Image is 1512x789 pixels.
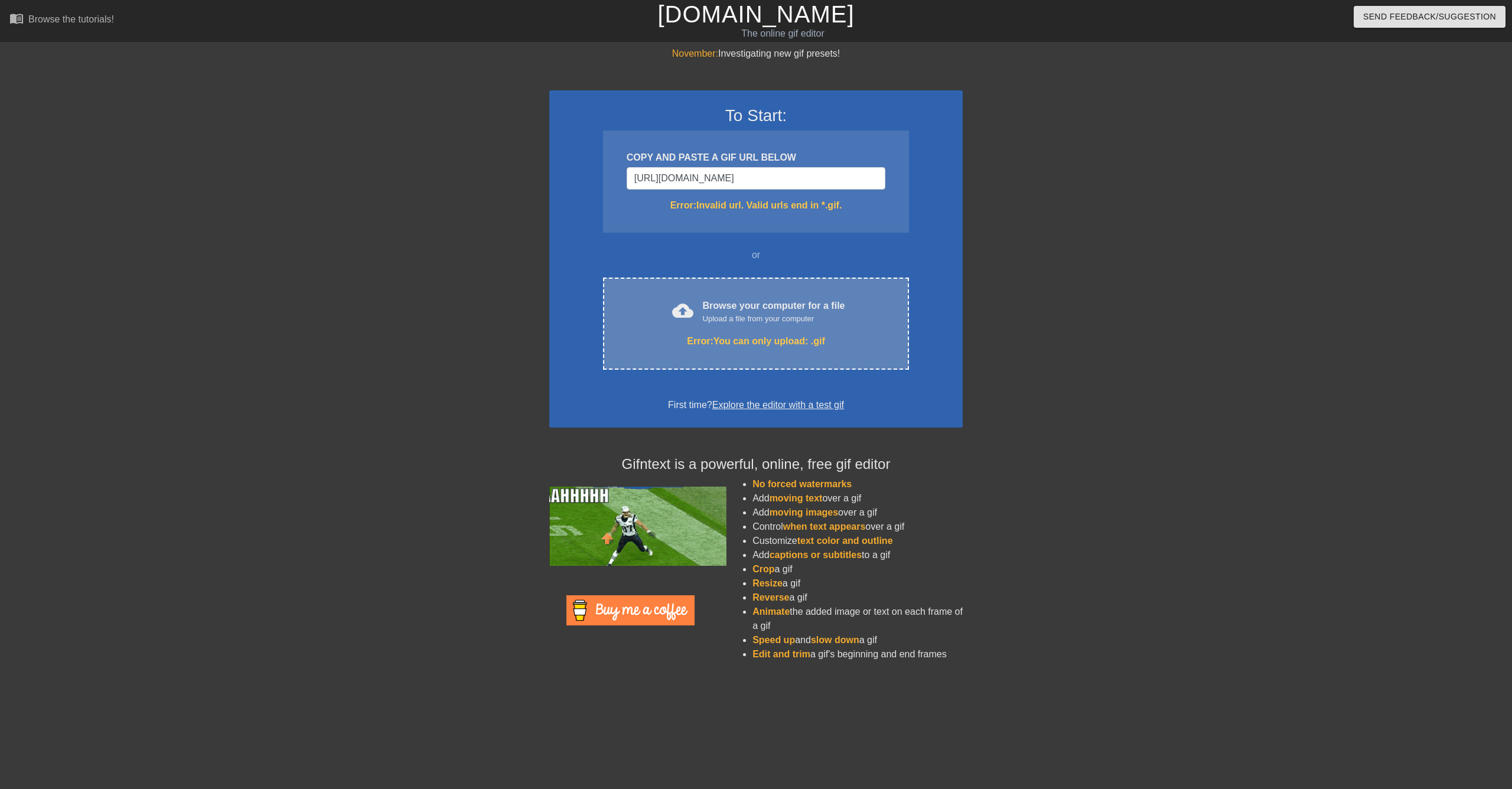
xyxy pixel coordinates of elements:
[712,400,844,410] a: Explore the editor with a test gif
[672,300,693,321] span: cloud_upload
[628,334,884,348] div: Error: You can only upload: .gif
[797,536,893,546] span: text color and outline
[566,595,695,625] img: Buy Me A Coffee
[811,635,859,645] span: slow down
[752,520,963,534] li: Control over a gif
[770,550,862,560] span: captions or subtitles
[9,11,24,25] span: menu_book
[770,507,838,517] span: moving images
[752,605,963,633] li: the added image or text on each frame of a gif
[783,521,866,532] span: when text appears
[549,456,963,473] h4: Gifntext is a powerful, online, free gif editor
[580,248,932,262] div: or
[752,635,795,645] span: Speed up
[703,299,845,325] div: Browse your computer for a file
[752,633,963,647] li: and a gif
[752,534,963,548] li: Customize
[752,491,963,506] li: Add over a gif
[565,398,947,412] div: First time?
[752,548,963,562] li: Add to a gif
[752,591,963,605] li: a gif
[752,562,963,576] li: a gif
[565,106,947,126] h3: To Start:
[510,27,1055,41] div: The online gif editor
[752,479,852,489] span: No forced watermarks
[752,649,810,659] span: Edit and trim
[627,198,885,213] div: Error: Invalid url. Valid urls end in *.gif.
[752,578,783,588] span: Resize
[703,313,845,325] div: Upload a file from your computer
[752,564,774,574] span: Crop
[28,14,114,24] div: Browse the tutorials!
[627,151,885,165] div: COPY AND PASTE A GIF URL BELOW
[752,576,963,591] li: a gif
[770,493,823,503] span: moving text
[672,48,718,58] span: November:
[549,47,963,61] div: Investigating new gif presets!
[752,647,963,661] li: a gif's beginning and end frames
[657,1,854,27] a: [DOMAIN_NAME]
[1363,9,1496,24] span: Send Feedback/Suggestion
[752,592,789,602] span: Reverse
[1354,6,1506,28] button: Send Feedback/Suggestion
[549,487,726,566] img: football_small.gif
[627,167,885,190] input: Username
[9,11,114,30] a: Browse the tutorials!
[752,607,790,617] span: Animate
[752,506,963,520] li: Add over a gif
